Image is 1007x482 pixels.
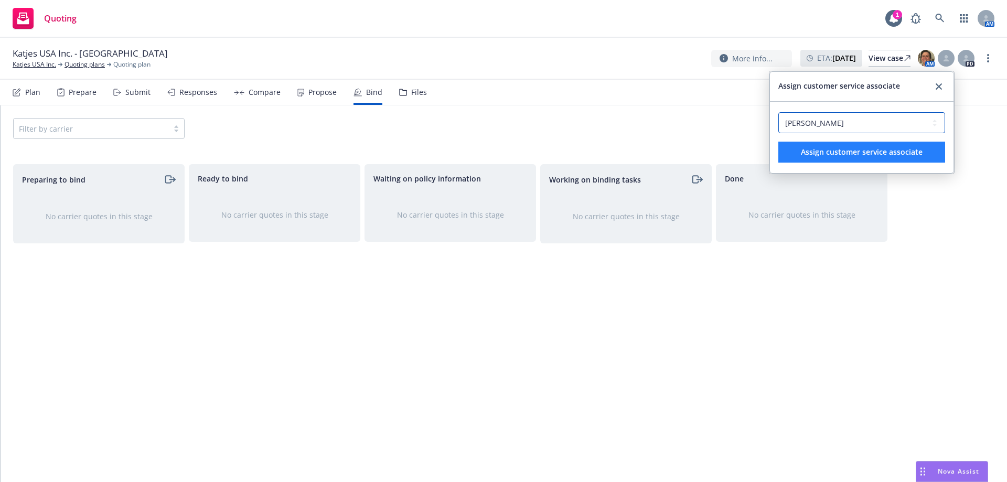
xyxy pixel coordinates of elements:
span: More info... [732,53,773,64]
div: Responses [179,88,217,97]
button: Nova Assist [916,461,988,482]
div: Propose [308,88,337,97]
a: Quoting plans [65,60,105,69]
strong: [DATE] [832,53,856,63]
span: Nova Assist [938,467,979,476]
div: Drag to move [916,462,929,481]
div: View case [869,50,910,66]
span: Katjes USA Inc. - [GEOGRAPHIC_DATA] [13,47,168,60]
div: Compare [249,88,281,97]
span: Ready to bind [198,173,248,184]
div: No carrier quotes in this stage [558,211,694,222]
span: Assign customer service associate [801,147,923,157]
button: More info... [711,50,792,67]
span: Waiting on policy information [373,173,481,184]
a: moveRight [690,173,703,186]
a: more [982,52,994,65]
div: No carrier quotes in this stage [30,211,167,222]
span: Assign customer service associate [778,80,900,93]
div: No carrier quotes in this stage [733,209,870,220]
div: No carrier quotes in this stage [382,209,519,220]
div: Bind [366,88,382,97]
span: Quoting plan [113,60,151,69]
span: Done [725,173,744,184]
span: Quoting [44,14,77,23]
span: ETA : [817,52,856,63]
div: Files [411,88,427,97]
a: View case [869,50,910,67]
span: Preparing to bind [22,174,85,185]
a: Quoting [8,4,81,33]
a: close [933,80,945,93]
div: 1 [893,10,902,19]
button: Assign customer service associate [778,142,945,163]
a: Search [929,8,950,29]
a: Report a Bug [905,8,926,29]
span: Working on binding tasks [549,174,641,185]
img: photo [918,50,935,67]
div: No carrier quotes in this stage [206,209,343,220]
a: Switch app [954,8,974,29]
a: Katjes USA Inc. [13,60,56,69]
div: Submit [125,88,151,97]
a: moveRight [163,173,176,186]
div: Plan [25,88,40,97]
div: Prepare [69,88,97,97]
